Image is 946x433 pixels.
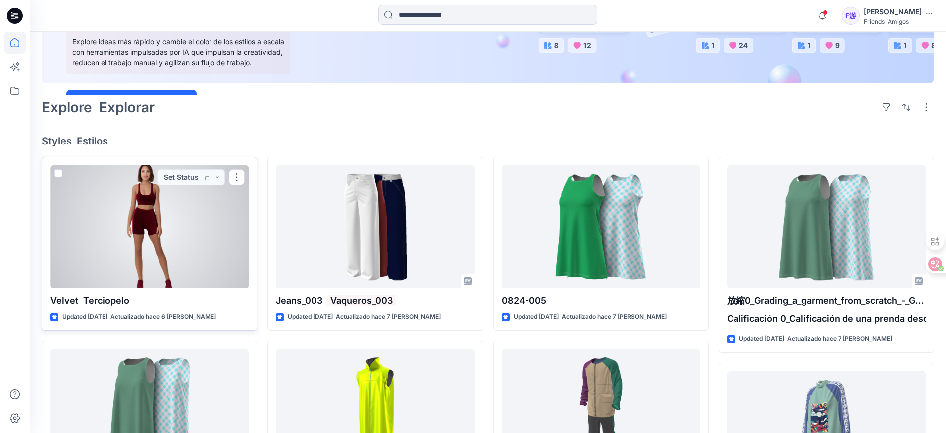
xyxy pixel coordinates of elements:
[276,294,474,308] p: Jeans_003
[50,165,249,288] a: Velvet
[502,165,700,288] a: 0824-005
[99,99,155,116] font: Explorar
[888,18,909,25] font: Amigos
[502,294,700,308] p: 0824-005
[842,7,860,25] div: F游
[42,99,155,115] h2: Explore
[288,312,441,322] p: Updated [DATE]
[276,165,474,288] a: Jeans_003
[739,334,892,344] p: Updated [DATE]
[562,313,667,320] font: Actualizado hace 7 [PERSON_NAME]
[864,6,934,18] div: [PERSON_NAME]
[336,313,441,320] font: Actualizado hace 7 [PERSON_NAME]
[514,312,667,322] p: Updated [DATE]
[327,295,396,306] font: Vaqueros_003
[727,165,926,288] a: 放縮0_Grading_a_garment_from_scratch_-_Garment
[62,312,216,322] p: Updated [DATE]
[50,294,249,308] p: Velvet
[83,295,129,306] font: Terciopelo
[42,135,934,147] h4: Styles
[864,18,934,25] div: Friends
[787,335,892,342] font: Actualizado hace 7 [PERSON_NAME]
[727,294,926,330] p: 放縮0_Grading_a_garment_from_scratch_-_Garment
[66,90,290,110] a: Discover more Descubra más
[77,135,108,147] font: Estilos
[110,313,216,320] font: Actualizado hace 6 [PERSON_NAME]
[72,37,284,67] font: Explore ideas más rápido y cambie el color de los estilos a escala con herramientas impulsadas po...
[66,90,197,110] button: Discover more Descubra más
